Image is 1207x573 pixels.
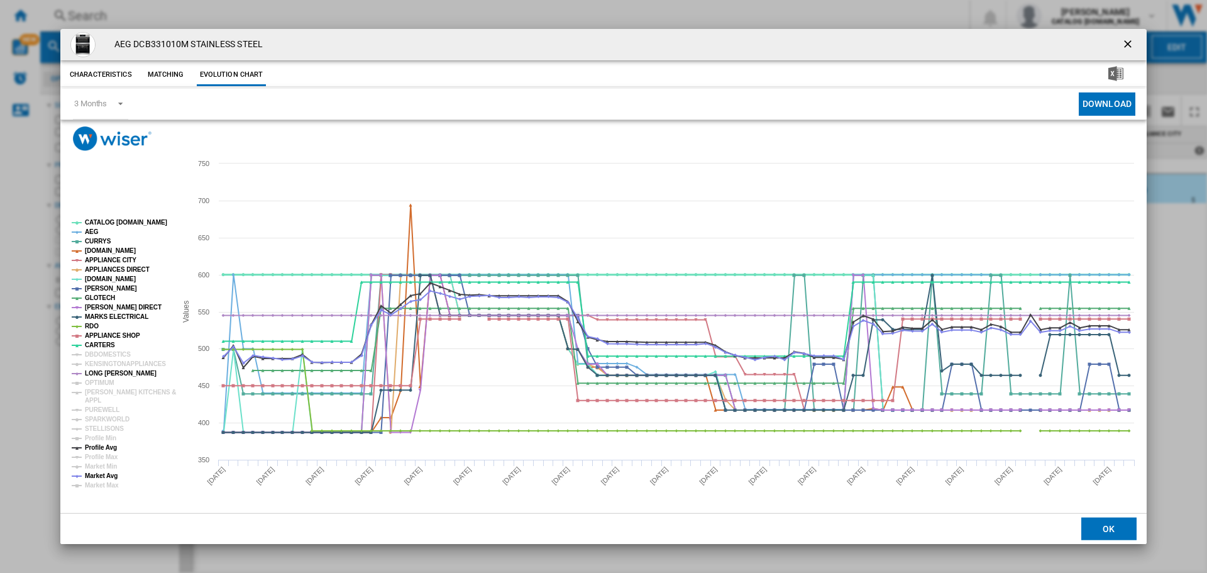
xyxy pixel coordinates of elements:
[895,465,915,486] tspan: [DATE]
[747,465,768,486] tspan: [DATE]
[85,397,101,404] tspan: APPL
[1091,465,1112,486] tspan: [DATE]
[198,197,209,204] tspan: 700
[206,465,226,486] tspan: [DATE]
[85,285,137,292] tspan: [PERSON_NAME]
[198,160,209,167] tspan: 750
[649,465,670,486] tspan: [DATE]
[944,465,964,486] tspan: [DATE]
[1081,518,1137,540] button: OK
[85,482,119,489] tspan: Market Max
[85,313,148,320] tspan: MARKS ELECTRICAL
[304,465,325,486] tspan: [DATE]
[198,308,209,316] tspan: 550
[198,419,209,426] tspan: 400
[138,64,194,86] button: Matching
[698,465,719,486] tspan: [DATE]
[85,472,118,479] tspan: Market Avg
[1116,32,1142,57] button: getI18NText('BUTTONS.CLOSE_DIALOG')
[108,38,263,51] h4: AEG DCB331010M STAINLESS STEEL
[993,465,1014,486] tspan: [DATE]
[85,304,162,311] tspan: [PERSON_NAME] DIRECT
[600,465,620,486] tspan: [DATE]
[85,257,136,264] tspan: APPLIANCE CITY
[85,406,119,413] tspan: PUREWELL
[85,360,166,367] tspan: KENSINGTONAPPLIANCES
[255,465,276,486] tspan: [DATE]
[1122,38,1137,53] ng-md-icon: getI18NText('BUTTONS.CLOSE_DIALOG')
[67,64,135,86] button: Characteristics
[85,379,114,386] tspan: OPTIMUM
[846,465,866,486] tspan: [DATE]
[85,238,111,245] tspan: CURRYS
[85,444,117,451] tspan: Profile Avg
[198,345,209,352] tspan: 500
[1088,64,1144,86] button: Download in Excel
[1108,66,1123,81] img: excel-24x24.png
[74,99,107,108] div: 3 Months
[85,416,130,423] tspan: SPARKWORLD
[85,266,150,273] tspan: APPLIANCES DIRECT
[501,465,522,486] tspan: [DATE]
[197,64,267,86] button: Evolution chart
[402,465,423,486] tspan: [DATE]
[550,465,571,486] tspan: [DATE]
[70,32,96,57] img: aeg_dcb331010m_736042_34-0100-0296.jpg
[182,301,190,323] tspan: Values
[85,463,117,470] tspan: Market Min
[198,456,209,464] tspan: 350
[353,465,374,486] tspan: [DATE]
[1042,465,1063,486] tspan: [DATE]
[198,382,209,389] tspan: 450
[796,465,817,486] tspan: [DATE]
[85,323,99,330] tspan: RDO
[85,228,99,235] tspan: AEG
[1079,92,1135,116] button: Download
[85,219,167,226] tspan: CATALOG [DOMAIN_NAME]
[85,351,131,358] tspan: DBDOMESTICS
[198,271,209,279] tspan: 600
[85,294,115,301] tspan: GLOTECH
[85,425,124,432] tspan: STELLISONS
[452,465,473,486] tspan: [DATE]
[85,370,157,377] tspan: LONG [PERSON_NAME]
[85,247,136,254] tspan: [DOMAIN_NAME]
[85,453,118,460] tspan: Profile Max
[85,332,140,339] tspan: APPLIANCE SHOP
[198,234,209,242] tspan: 650
[85,275,136,282] tspan: [DOMAIN_NAME]
[85,435,116,442] tspan: Profile Min
[85,389,176,396] tspan: [PERSON_NAME] KITCHENS &
[85,342,115,348] tspan: CARTERS
[73,126,152,151] img: logo_wiser_300x94.png
[60,29,1147,545] md-dialog: Product popup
